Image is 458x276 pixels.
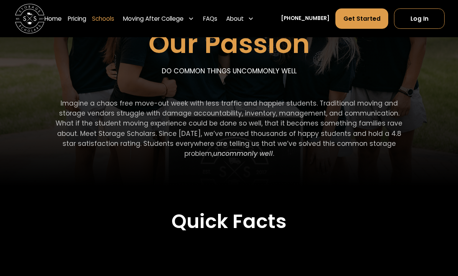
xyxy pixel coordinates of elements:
[149,29,310,59] h1: Our Passion
[335,8,388,28] a: Get Started
[51,98,407,159] p: Imagine a chaos free move-out week with less traffic and happier students. Traditional moving and...
[123,14,184,23] div: Moving After College
[162,66,297,76] p: DO COMMON THINGS UNCOMMONLY WELL
[223,8,257,29] div: About
[226,14,244,23] div: About
[120,8,197,29] div: Moving After College
[15,4,44,33] a: home
[87,210,372,233] h2: Quick Facts
[203,8,217,29] a: FAQs
[394,8,445,28] a: Log In
[15,4,44,33] img: Storage Scholars main logo
[281,15,330,22] a: [PHONE_NUMBER]
[68,8,86,29] a: Pricing
[213,149,273,158] em: uncommonly well
[44,8,62,29] a: Home
[92,8,114,29] a: Schools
